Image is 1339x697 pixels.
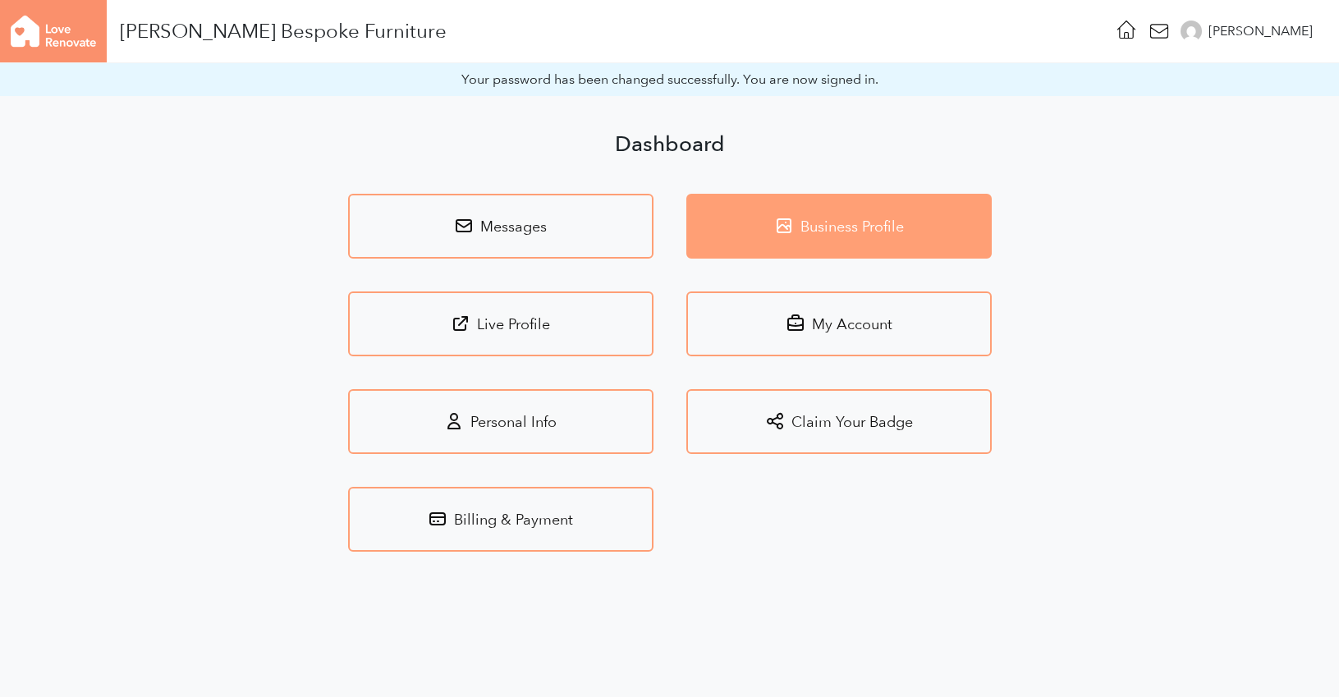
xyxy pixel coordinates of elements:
[1208,21,1313,41] div: [PERSON_NAME]
[120,25,447,38] div: [PERSON_NAME] Bespoke Furniture
[686,389,992,454] a: Claim Your Badge
[348,389,653,454] a: Personal Info
[348,194,653,259] a: Messages
[686,291,992,356] a: My Account
[348,291,653,356] a: Live Profile
[686,194,992,259] a: Business Profile
[1181,21,1202,42] img: 1bcc0d57d6831955c9c6cb511e0a1073.png
[348,135,992,154] h3: Dashboard
[348,487,653,552] a: Billing & Payment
